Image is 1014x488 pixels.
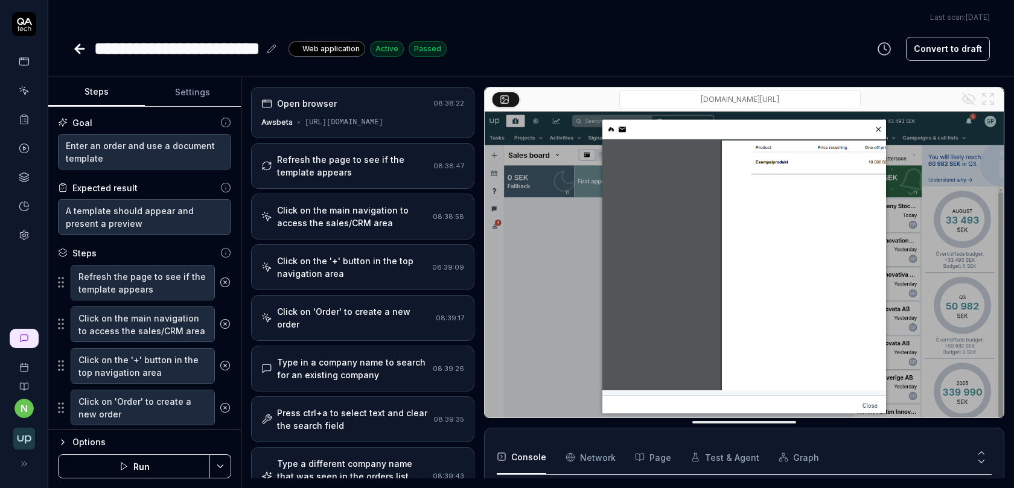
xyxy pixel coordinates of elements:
span: Web application [302,43,360,54]
time: 08:39:26 [433,364,464,373]
button: Graph [779,440,819,474]
button: Steps [48,78,145,107]
time: 08:39:17 [436,314,464,322]
div: Awsbeta [261,117,293,128]
div: Suggestions [58,306,231,343]
button: Run [58,454,210,478]
span: Last scan: [930,12,990,23]
time: 08:39:09 [432,263,464,271]
div: Suggestions [58,347,231,384]
a: New conversation [10,329,39,348]
button: Upsales Logo [5,418,43,452]
time: 08:38:22 [433,99,464,107]
a: Web application [289,40,365,57]
button: Open in full screen [978,89,998,109]
button: View version history [870,37,899,61]
button: Settings [145,78,241,107]
button: Convert to draft [906,37,990,61]
div: [URL][DOMAIN_NAME] [305,117,383,128]
button: Remove step [215,396,235,420]
div: Passed [409,41,447,57]
button: Remove step [215,353,235,378]
button: Page [635,440,671,474]
time: 08:39:43 [433,472,464,480]
div: Suggestions [58,264,231,301]
time: 08:38:47 [433,162,464,170]
button: Test & Agent [690,440,759,474]
div: Expected result [72,182,138,194]
button: Network [566,440,616,474]
div: Goal [72,116,92,129]
div: Type in a company name to search for an existing company [277,356,428,381]
button: Show all interative elements [959,89,978,109]
div: Click on the '+' button in the top navigation area [277,255,427,280]
time: [DATE] [966,13,990,22]
button: Remove step [215,312,235,336]
button: Last scan:[DATE] [930,12,990,23]
div: Refresh the page to see if the template appears [277,153,429,179]
div: Steps [72,247,97,259]
div: Suggestions [58,389,231,426]
div: Options [72,435,231,449]
button: Console [497,440,546,474]
img: Upsales Logo [13,428,35,449]
a: Documentation [5,372,43,391]
div: Click on 'Order' to create a new order [277,305,431,331]
button: n [14,399,34,418]
button: Remove step [215,270,235,294]
button: Options [58,435,231,449]
time: 08:39:35 [433,415,464,423]
a: Book a call with us [5,353,43,372]
div: Open browser [277,97,337,110]
div: Press ctrl+a to select text and clear the search field [277,407,429,432]
time: 08:38:58 [433,212,464,221]
div: Click on the main navigation to access the sales/CRM area [277,204,428,229]
img: Screenshot [485,112,1004,436]
div: Active [370,41,404,57]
